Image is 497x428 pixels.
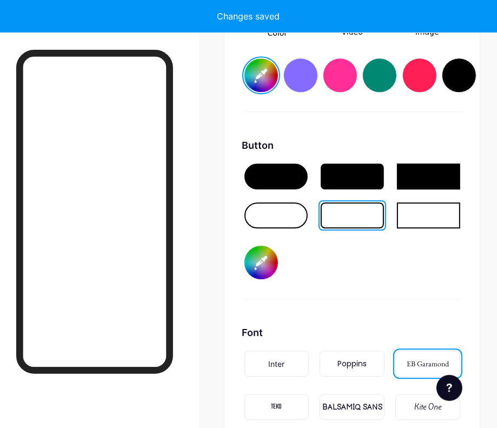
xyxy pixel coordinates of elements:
div: Poppins [337,358,367,370]
div: TEKO [271,401,282,413]
div: Font [242,325,462,340]
div: Inter [268,358,284,370]
span: Color [242,28,313,39]
div: BALSAMIQ SANS [322,401,382,413]
div: Changes saved [217,10,280,23]
div: Kite One [414,401,441,413]
div: Button [242,138,462,153]
div: EB Garamond [407,358,449,370]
